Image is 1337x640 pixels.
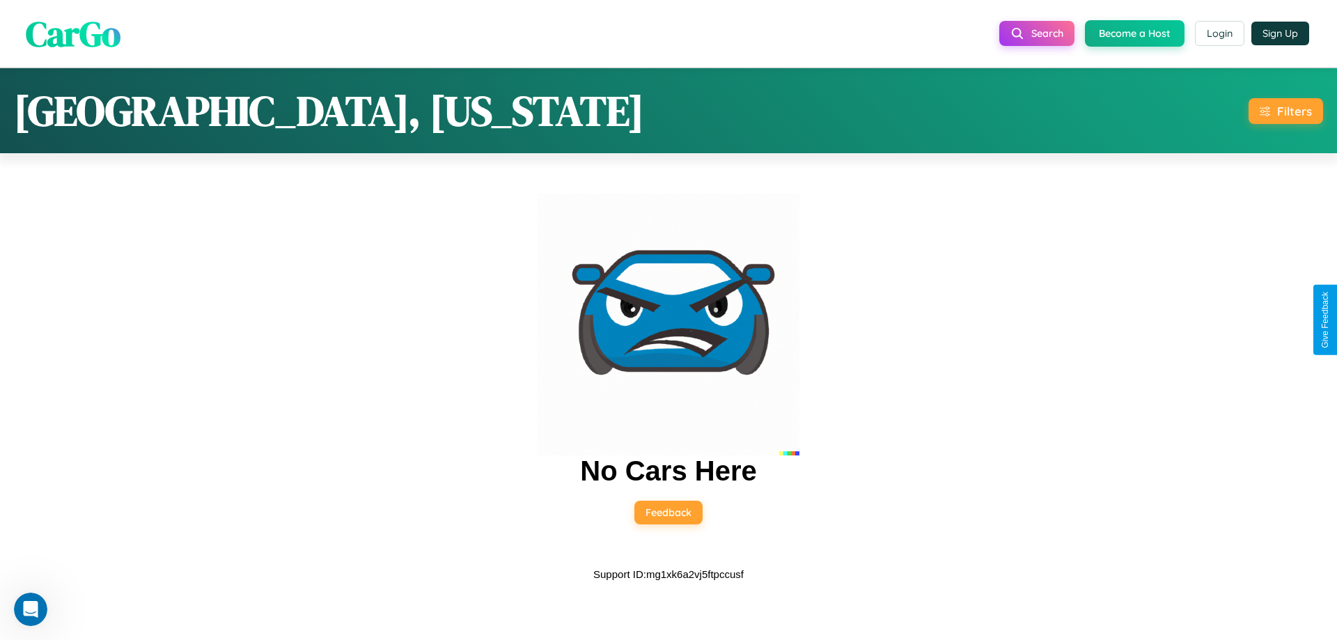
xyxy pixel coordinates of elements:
button: Become a Host [1085,20,1184,47]
button: Sign Up [1251,22,1309,45]
p: Support ID: mg1xk6a2vj5ftpccusf [593,565,744,584]
iframe: Intercom live chat [14,593,47,626]
button: Search [999,21,1074,46]
button: Filters [1249,98,1323,124]
button: Feedback [634,501,703,524]
h1: [GEOGRAPHIC_DATA], [US_STATE] [14,82,644,139]
div: Give Feedback [1320,292,1330,348]
h2: No Cars Here [580,455,756,487]
img: car [538,194,799,455]
div: Filters [1277,104,1312,118]
span: Search [1031,27,1063,40]
button: Login [1195,21,1244,46]
span: CarGo [26,9,120,57]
